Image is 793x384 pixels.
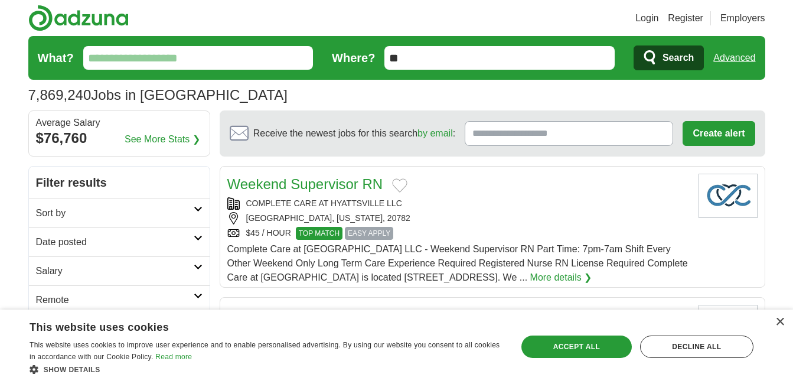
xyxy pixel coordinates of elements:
div: COMPLETE CARE AT HYATTSVILLE LLC [227,197,689,210]
h2: Salary [36,264,194,278]
button: Create alert [683,121,755,146]
span: TOP MATCH [296,227,342,240]
a: See More Stats ❯ [125,132,200,147]
a: Employers [720,11,765,25]
div: $76,760 [36,128,203,149]
a: Date posted [29,227,210,256]
div: $45 / HOUR [227,227,689,240]
h1: Jobs in [GEOGRAPHIC_DATA] [28,87,288,103]
h2: Sort by [36,206,194,220]
button: Search [634,45,704,70]
img: Company logo [699,305,758,349]
a: by email [417,128,453,138]
span: Search [663,46,694,70]
div: Average Salary [36,118,203,128]
a: Advanced [713,46,755,70]
div: Show details [30,363,502,375]
span: EASY APPLY [345,227,393,240]
img: Adzuna logo [28,5,129,31]
a: Weekend Supervisor RN [227,176,383,192]
div: Close [775,318,784,327]
a: Remote [29,285,210,314]
a: Licensed Practical Nurse LPN [227,307,416,323]
label: Where? [332,49,375,67]
a: Register [668,11,703,25]
div: [GEOGRAPHIC_DATA], [US_STATE], 20782 [227,212,689,224]
a: More details ❯ [530,271,592,285]
span: Complete Care at [GEOGRAPHIC_DATA] LLC - Weekend Supervisor RN Part Time: 7pm-7am Shift Every Oth... [227,244,688,282]
label: What? [38,49,74,67]
h2: Remote [36,293,194,307]
div: Decline all [640,336,753,358]
h2: Filter results [29,167,210,198]
div: Accept all [521,336,632,358]
a: Salary [29,256,210,285]
img: Company logo [699,174,758,218]
span: Show details [44,366,100,374]
button: Add to favorite jobs [392,178,407,193]
a: Read more, opens a new window [155,353,192,361]
span: Receive the newest jobs for this search : [253,126,455,141]
span: 7,869,240 [28,84,92,106]
h2: Date posted [36,235,194,249]
a: Sort by [29,198,210,227]
span: This website uses cookies to improve user experience and to enable personalised advertising. By u... [30,341,500,361]
a: Login [635,11,658,25]
div: This website uses cookies [30,317,473,334]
